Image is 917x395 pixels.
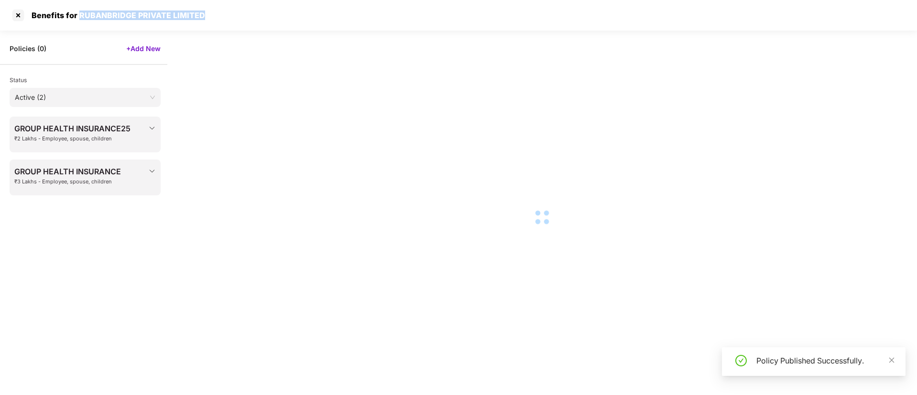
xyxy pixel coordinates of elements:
div: Policy Published Successfully. [756,355,894,366]
span: close [888,357,895,363]
span: Policies ( 0 ) [10,44,46,53]
span: +Add New [126,44,161,53]
span: GROUP HEALTH INSURANCE25 [14,124,131,133]
img: svg+xml;base64,PHN2ZyBpZD0iRHJvcGRvd24tMzJ4MzIiIHhtbG5zPSJodHRwOi8vd3d3LnczLm9yZy8yMDAwL3N2ZyIgd2... [148,167,156,175]
span: ₹2 Lakhs - Employee, spouse, children [14,136,131,142]
span: check-circle [735,355,747,366]
span: Status [10,76,27,84]
div: Benefits for RUBANBRIDGE PRIVATE LIMITED [26,11,205,20]
span: GROUP HEALTH INSURANCE [14,167,121,176]
span: Active (2) [15,90,155,105]
span: ₹3 Lakhs - Employee, spouse, children [14,179,121,185]
img: svg+xml;base64,PHN2ZyBpZD0iRHJvcGRvd24tMzJ4MzIiIHhtbG5zPSJodHRwOi8vd3d3LnczLm9yZy8yMDAwL3N2ZyIgd2... [148,124,156,132]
